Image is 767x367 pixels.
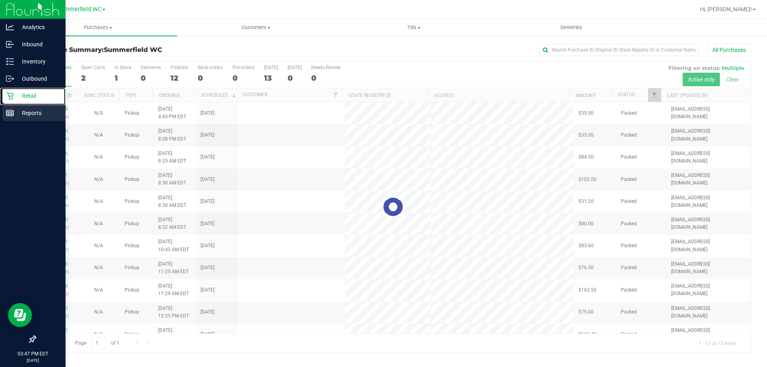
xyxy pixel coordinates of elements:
p: Retail [14,91,62,101]
p: Reports [14,108,62,118]
inline-svg: Inbound [6,40,14,48]
p: Inbound [14,40,62,49]
button: All Purchases [707,43,751,57]
span: Tills [335,24,492,31]
span: Customers [177,24,334,31]
inline-svg: Inventory [6,58,14,65]
p: Outbound [14,74,62,83]
a: Tills [335,19,493,36]
p: 03:47 PM EDT [4,350,62,357]
span: Deliveries [550,24,593,31]
inline-svg: Reports [6,109,14,117]
input: Search Purchase ID, Original ID, State Registry ID or Customer Name... [539,44,699,56]
inline-svg: Analytics [6,23,14,31]
inline-svg: Outbound [6,75,14,83]
p: Inventory [14,57,62,66]
p: [DATE] [4,357,62,363]
a: Deliveries [493,19,650,36]
span: Summerfield WC [104,46,162,54]
span: Purchases [19,24,177,31]
p: Analytics [14,22,62,32]
span: Summerfield WC [58,6,101,13]
a: Purchases [19,19,177,36]
iframe: Resource center [8,303,32,327]
a: Customers [177,19,335,36]
inline-svg: Retail [6,92,14,100]
span: Hi, [PERSON_NAME]! [700,6,752,12]
h3: Purchase Summary: [35,46,274,54]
